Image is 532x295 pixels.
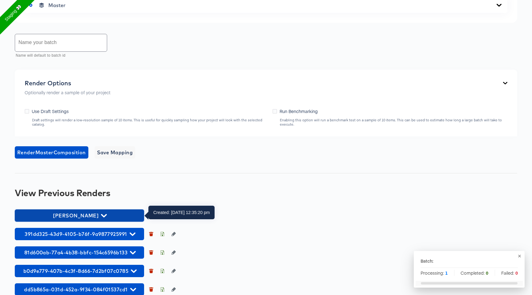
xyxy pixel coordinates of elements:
[18,248,141,257] span: 81d600ab-77a4-4b38-bbfc-154c6596b133
[95,146,135,159] button: Save Mapping
[515,270,518,276] strong: 0
[48,2,66,8] span: Master
[25,89,111,95] p: Optionally render a sample of your project
[32,118,266,127] div: Draft settings will render a low-resolution sample of 10 items. This is useful for quickly sampli...
[16,53,103,59] p: Name will default to batch id
[445,270,448,276] strong: 1
[280,118,507,127] div: Enabling this option will run a benchmark test on a sample of 10 items. This can be used to estim...
[18,285,141,294] span: dd5b865a-031d-452a-9f34-084f01537cd1
[15,188,517,198] div: View Previous Renders
[18,230,141,238] span: 391dd325-43d9-4105-b76f-9a9877925991
[18,211,141,220] span: [PERSON_NAME]
[17,148,86,157] span: Render Master Composition
[501,270,518,276] span: Failed:
[421,258,433,264] p: Batch:
[15,209,144,222] button: [PERSON_NAME]
[280,108,318,114] span: Run Benchmarking
[25,79,111,87] div: Render Options
[15,146,88,159] button: RenderMasterComposition
[18,267,141,275] span: b0d9e779-407b-4c3f-8d66-7d2bf07c0785
[421,270,448,276] span: Processing:
[461,270,488,276] span: Completed:
[15,228,144,240] button: 391dd325-43d9-4105-b76f-9a9877925991
[15,246,144,259] button: 81d600ab-77a4-4b38-bbfc-154c6596b133
[15,265,144,277] button: b0d9e779-407b-4c3f-8d66-7d2bf07c0785
[32,108,69,114] span: Use Draft Settings
[97,148,133,157] span: Save Mapping
[486,270,488,276] strong: 0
